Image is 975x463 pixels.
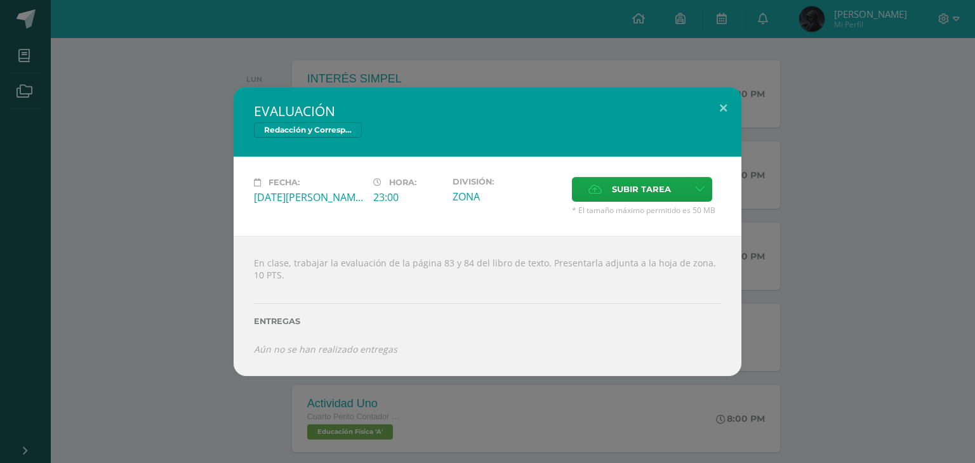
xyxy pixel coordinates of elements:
[572,205,721,216] span: * El tamaño máximo permitido es 50 MB
[234,236,741,376] div: En clase, trabajar la evaluación de la página 83 y 84 del libro de texto. Presentarla adjunta a l...
[453,190,562,204] div: ZONA
[254,102,721,120] h2: EVALUACIÓN
[705,87,741,130] button: Close (Esc)
[269,178,300,187] span: Fecha:
[254,343,397,355] i: Aún no se han realizado entregas
[254,190,363,204] div: [DATE][PERSON_NAME]
[254,122,362,138] span: Redacción y Correspondencia Mercantil
[389,178,416,187] span: Hora:
[254,316,721,326] label: Entregas
[612,178,671,201] span: Subir tarea
[373,190,442,204] div: 23:00
[453,177,562,186] label: División:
